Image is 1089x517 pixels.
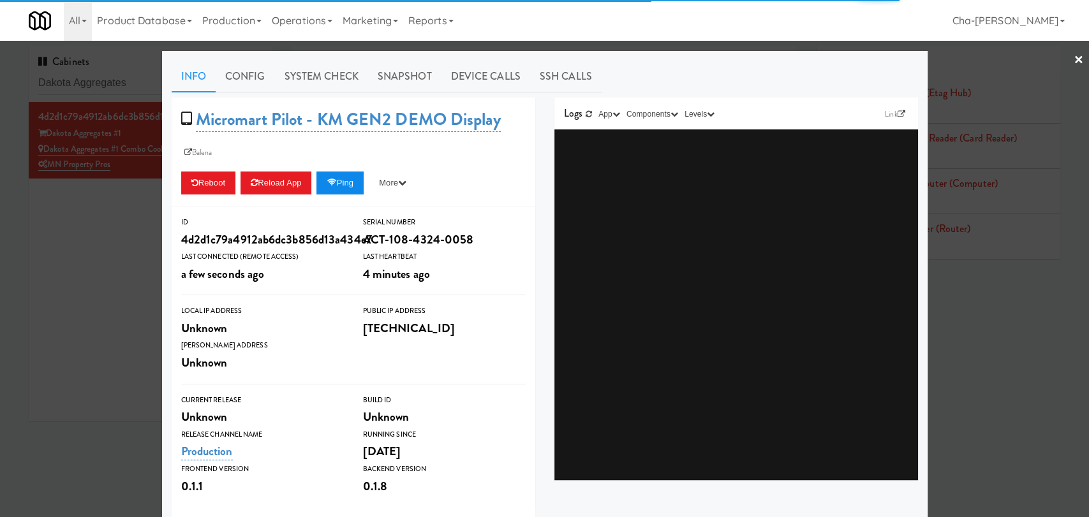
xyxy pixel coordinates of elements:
[181,171,236,194] button: Reboot
[181,442,233,460] a: Production
[441,61,530,92] a: Device Calls
[196,107,501,132] a: Micromart Pilot - KM GEN2 DEMO Display
[363,476,526,497] div: 0.1.8
[1074,41,1084,80] a: ×
[363,442,401,460] span: [DATE]
[181,305,344,317] div: Local IP Address
[564,106,582,120] span: Logs
[882,108,908,120] a: Link
[363,216,526,229] div: Serial Number
[172,61,216,92] a: Info
[275,61,368,92] a: System Check
[181,265,265,282] span: a few seconds ago
[363,265,430,282] span: 4 minutes ago
[369,171,417,194] button: More
[181,339,344,352] div: [PERSON_NAME] Address
[681,108,718,120] button: Levels
[363,394,526,407] div: Build Id
[181,428,344,441] div: Release Channel Name
[29,10,51,32] img: Micromart
[363,251,526,263] div: Last Heartbeat
[181,251,344,263] div: Last Connected (Remote Access)
[363,229,526,251] div: ACT-108-4324-0058
[363,317,526,339] div: [TECHNICAL_ID]
[363,305,526,317] div: Public IP Address
[181,476,344,497] div: 0.1.1
[181,352,344,374] div: Unknown
[363,428,526,441] div: Running Since
[363,463,526,476] div: Backend Version
[181,216,344,229] div: ID
[181,229,344,251] div: 4d2d1c79a4912ab6dc3b856d13a434e7
[181,394,344,407] div: Current Release
[368,61,441,92] a: Snapshot
[181,317,344,339] div: Unknown
[363,406,526,428] div: Unknown
[241,171,311,194] button: Reload App
[530,61,602,92] a: SSH Calls
[595,108,623,120] button: App
[316,171,364,194] button: Ping
[623,108,681,120] button: Components
[181,406,344,428] div: Unknown
[181,146,216,159] a: Balena
[181,463,344,476] div: Frontend Version
[216,61,275,92] a: Config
